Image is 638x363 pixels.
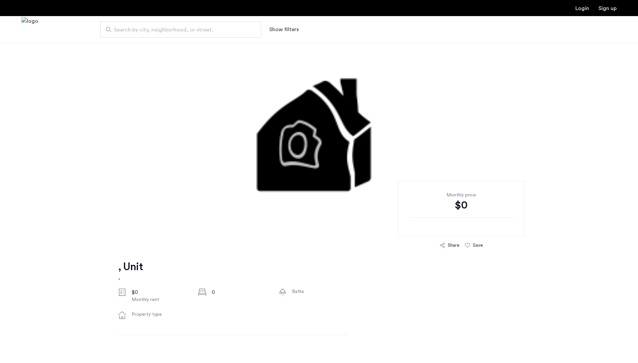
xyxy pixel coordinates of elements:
button: Show or hide filters [269,25,299,34]
img: 1.gif [115,43,523,244]
div: $0 [132,288,188,296]
a: , Unit, [118,260,143,282]
div: $0 [409,198,514,212]
a: Login [575,6,589,11]
div: Monthly rent [132,296,188,303]
input: Apartment Search [100,21,261,38]
a: Cazamio Logo [21,17,38,42]
div: Share [448,242,459,249]
div: Baths [292,288,348,295]
div: Monthly price [409,192,514,198]
span: Search by city, neighborhood, or street. [114,26,242,34]
h2: , [118,274,143,282]
div: Save [473,242,483,249]
a: Registration [598,6,617,11]
div: 0 [212,288,268,296]
div: Property type [132,311,188,318]
img: logo [21,17,38,42]
h1: , Unit [118,260,143,274]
